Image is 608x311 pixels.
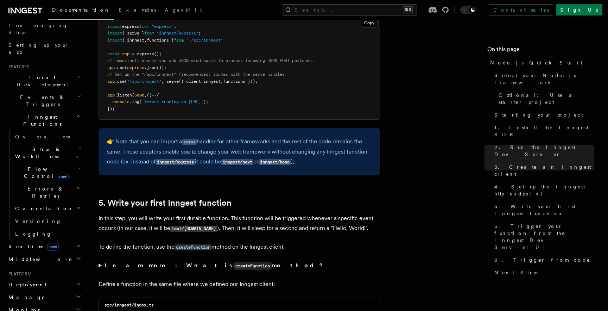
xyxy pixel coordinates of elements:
[492,108,594,121] a: Starting your project
[487,45,594,56] h4: On this page
[115,93,132,98] span: .listen
[125,65,127,70] span: (
[122,38,144,43] span: { inngest
[12,215,83,228] a: Versioning
[494,72,594,86] span: Select your Node.js framework
[494,111,583,118] span: Starting your project
[492,254,594,266] a: 6. Trigger from code
[6,74,77,88] span: Local Development
[112,99,129,104] span: console
[122,24,139,29] span: express
[107,106,115,111] span: });
[182,138,197,145] a: serve
[107,137,372,167] p: 👉 Note that you can import a handler for other frameworks and the rest of the code remains the sa...
[122,31,144,36] span: { serve }
[6,19,83,39] a: Leveraging Steps
[12,228,83,240] a: Logging
[99,261,380,271] summary: Learn more: What iscreateFunctionmethod?
[144,93,147,98] span: ,
[221,79,223,84] span: ,
[107,38,122,43] span: import
[282,4,417,15] button: Search...⌘K
[157,31,198,36] span: "inngest/express"
[492,200,594,220] a: 5. Write your first Inngest function
[492,266,594,279] a: Next Steps
[499,92,594,106] span: Optional: Use a starter project
[107,65,115,70] span: app
[175,243,211,250] a: createFunction
[132,51,134,56] span: =
[494,144,594,158] span: 2. Run the Inngest Dev Server
[142,99,203,104] span: 'Server running on [URL]'
[6,256,72,263] span: Middleware
[6,271,32,277] span: Platform
[57,173,69,180] span: new
[12,185,76,199] span: Errors & Retries
[494,163,594,178] span: 3. Create an Inngest client
[556,4,602,15] a: Sign Up
[52,7,110,13] span: Documentation
[12,163,83,182] button: Flow Controlnew
[174,24,176,29] span: ;
[494,183,594,197] span: 4. Set up the Inngest http endpoint
[8,42,69,55] span: Setting up your app
[403,6,413,13] kbd: ⌘K
[460,6,477,14] button: Toggle dark mode
[154,51,161,56] span: ();
[6,91,83,111] button: Events & Triggers
[147,38,174,43] span: functions }
[114,2,160,19] a: Examples
[6,113,76,127] span: Inngest Functions
[6,281,46,288] span: Deployment
[175,244,211,250] code: createFunction
[107,24,122,29] span: import
[494,269,538,276] span: Next Steps
[99,213,380,234] p: In this step, you will write your first durable function. This function will be triggered wheneve...
[125,79,127,84] span: (
[139,24,149,29] span: from
[107,79,115,84] span: app
[137,51,154,56] span: express
[47,243,59,251] span: new
[12,166,77,180] span: Flow Control
[144,38,147,43] span: ,
[99,198,232,208] a: 5. Write your first Inngest function
[127,65,144,70] span: express
[174,38,184,43] span: from
[6,94,77,108] span: Events & Triggers
[223,79,258,84] span: functions }));
[166,79,179,84] span: serve
[48,2,114,20] a: Documentation
[15,231,52,237] span: Logging
[165,7,202,13] span: AgentKit
[492,121,594,141] a: 1. Install the Inngest SDK
[494,124,594,138] span: 1. Install the Inngest SDK
[119,7,156,13] span: Examples
[203,99,208,104] span: );
[494,223,594,251] span: 5. Trigger your function from the Inngest Dev Server UI
[147,93,152,98] span: ()
[104,262,324,269] strong: Learn more: What is method?
[490,59,582,66] span: Node.js Quick Start
[160,2,206,19] a: AgentKit
[6,71,83,91] button: Local Development
[182,139,197,145] code: serve
[15,218,62,224] span: Versioning
[201,79,203,84] span: :
[12,146,78,160] span: Steps & Workflows
[12,182,83,202] button: Errors & Retries
[99,279,380,289] p: Define a function in the same file where we defined our Inngest client:
[221,159,253,165] code: inngest/next
[492,161,594,180] a: 3. Create an Inngest client
[12,130,83,143] a: Overview
[107,58,314,63] span: // Important: ensure you add JSON middleware to process incoming JSON POST payloads.
[6,243,59,250] span: Realtime
[494,256,590,263] span: 6. Trigger from code
[179,79,201,84] span: ({ client
[198,31,201,36] span: ;
[170,226,217,232] code: test/[DOMAIN_NAME]
[134,93,144,98] span: 3000
[492,180,594,200] a: 4. Set up the Inngest http endpoint
[489,4,553,15] a: Contact sales
[8,23,68,35] span: Leveraging Steps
